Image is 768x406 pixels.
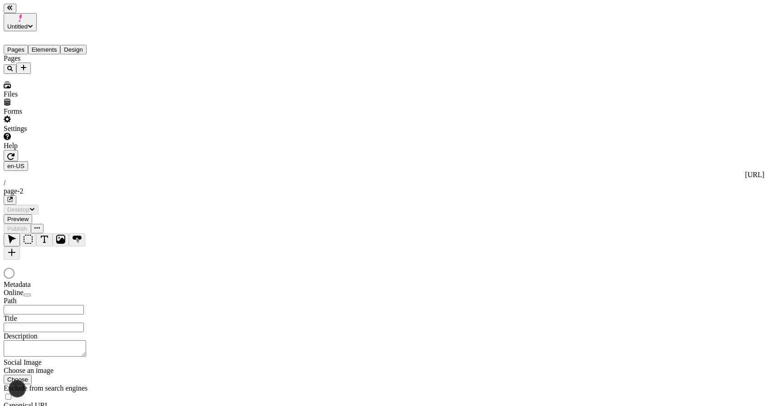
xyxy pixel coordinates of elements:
[4,205,39,214] button: Desktop
[4,45,28,54] button: Pages
[7,23,28,30] span: Untitled
[7,216,29,222] span: Preview
[4,107,112,116] div: Forms
[60,45,87,54] button: Design
[4,142,112,150] div: Help
[4,224,31,233] button: Publish
[4,125,112,133] div: Settings
[28,45,61,54] button: Elements
[53,233,69,246] button: Image
[4,280,112,289] div: Metadata
[4,214,32,224] button: Preview
[7,376,28,383] span: Choose
[4,187,764,195] div: page-2
[4,375,32,384] button: Choose
[20,233,36,246] button: Box
[4,90,112,98] div: Files
[4,289,24,296] span: Online
[7,206,29,213] span: Desktop
[36,233,53,246] button: Text
[4,384,87,392] span: Exclude from search engines
[7,163,24,169] span: en-US
[69,233,85,246] button: Button
[4,367,112,375] div: Choose an image
[4,179,764,187] div: /
[4,13,37,31] button: Untitled
[4,358,42,366] span: Social Image
[4,314,17,322] span: Title
[7,225,27,232] span: Publish
[16,63,31,74] button: Add new
[4,161,28,171] button: Open locale picker
[4,54,112,63] div: Pages
[4,297,16,304] span: Path
[4,332,38,340] span: Description
[4,171,764,179] div: [URL]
